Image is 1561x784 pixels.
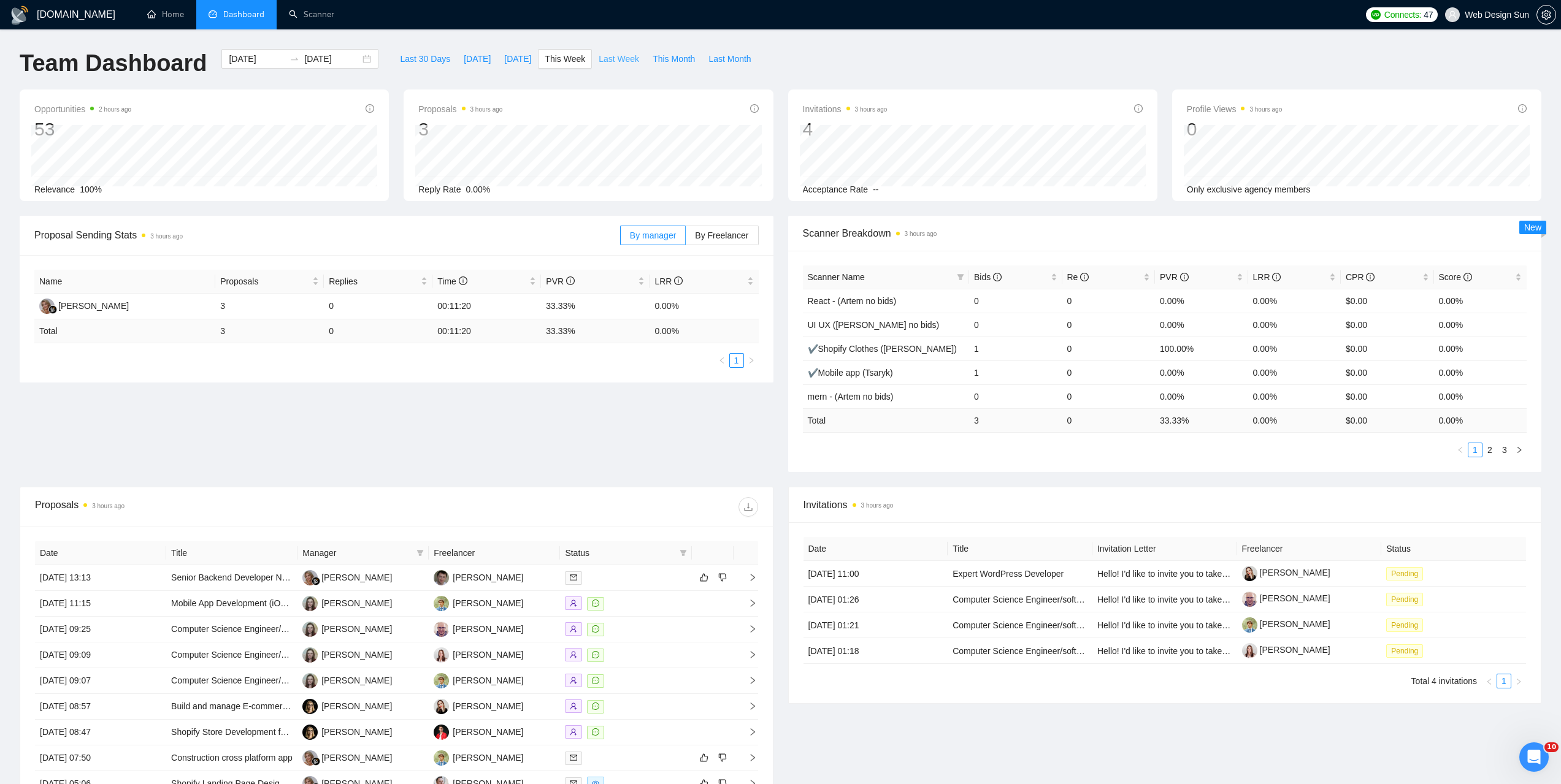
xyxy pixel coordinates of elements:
[1187,102,1283,116] span: Profile Views
[1155,337,1248,360] td: 100.00%
[1155,408,1248,432] td: 33.33 %
[302,647,318,663] img: OB
[1381,537,1526,561] th: Status
[808,392,894,402] a: mern - (Artem no bids)
[453,622,523,636] div: [PERSON_NAME]
[58,299,129,313] div: [PERSON_NAME]
[302,623,392,633] a: OB[PERSON_NAME]
[166,541,297,565] th: Title
[289,9,334,20] a: searchScanner
[302,546,412,560] span: Manager
[453,751,523,764] div: [PERSON_NAME]
[171,624,478,634] a: Computer Science Engineer/software engineer to build a graphical user interface
[592,625,599,633] span: message
[302,750,318,766] img: MC
[1080,273,1089,281] span: info-circle
[566,276,575,285] span: info-circle
[1346,272,1375,282] span: CPR
[223,9,264,20] span: Dashboard
[297,541,429,565] th: Manager
[171,727,413,737] a: Shopify Store Development for a New Health & Wellness Brand
[302,596,318,611] img: OB
[366,104,374,113] span: info-circle
[1486,678,1493,685] span: left
[538,49,592,69] button: This Week
[321,622,392,636] div: [PERSON_NAME]
[1515,678,1522,685] span: right
[808,296,897,306] a: React - (Artem no bids)
[457,49,497,69] button: [DATE]
[414,544,426,562] span: filter
[35,541,166,565] th: Date
[48,305,57,314] img: gigradar-bm.png
[434,725,449,740] img: AT
[434,570,449,585] img: PP
[1439,272,1472,282] span: Score
[290,54,299,64] span: swap-right
[1537,10,1555,20] span: setting
[861,502,894,509] time: 3 hours ago
[969,289,1062,313] td: 0
[209,10,217,18] span: dashboard
[147,9,184,20] a: homeHome
[464,52,491,66] span: [DATE]
[700,573,708,582] span: like
[416,549,424,557] span: filter
[39,299,55,314] img: MC
[302,598,392,607] a: OB[PERSON_NAME]
[1434,289,1527,313] td: 0.00%
[1242,643,1257,658] img: c1rlM94zDiz4umbxy82VIoyh5gfdYSfjqZlQ5k6nxFCVSoeVjJM9O3ib3Vp8ivm6kD
[718,573,727,582] span: dislike
[804,537,948,561] th: Date
[1062,289,1156,313] td: 0
[1512,443,1527,457] li: Next Page
[1386,594,1428,604] a: Pending
[434,596,449,611] img: IT
[1371,10,1381,20] img: upwork-logo.png
[302,622,318,637] img: OB
[171,573,431,582] a: Senior Backend Developer Needed for TypeScript/Supabase Project
[739,502,757,512] span: download
[969,337,1062,360] td: 1
[429,541,560,565] th: Freelancer
[1366,273,1375,281] span: info-circle
[437,276,467,286] span: Time
[1516,446,1523,454] span: right
[953,620,1259,630] a: Computer Science Engineer/software engineer to build a graphical user interface
[748,357,755,364] span: right
[1518,104,1527,113] span: info-circle
[953,595,1259,604] a: Computer Science Engineer/software engineer to build a graphical user interface
[1384,8,1421,21] span: Connects:
[599,52,639,66] span: Last Week
[750,104,759,113] span: info-circle
[434,647,449,663] img: JP
[730,354,743,367] a: 1
[497,49,538,69] button: [DATE]
[744,353,759,368] li: Next Page
[1386,568,1428,578] a: Pending
[34,118,131,141] div: 53
[803,408,970,432] td: Total
[434,622,449,637] img: SS
[1434,408,1527,432] td: 0.00 %
[321,596,392,610] div: [PERSON_NAME]
[729,353,744,368] li: 1
[541,319,650,343] td: 33.33 %
[171,753,293,763] a: Construction cross platform app
[504,52,531,66] span: [DATE]
[453,699,523,713] div: [PERSON_NAME]
[302,699,318,714] img: NR
[434,673,449,688] img: IT
[312,577,320,585] img: gigradar-bm.png
[324,270,432,294] th: Replies
[302,572,392,582] a: MC[PERSON_NAME]
[592,677,599,684] span: message
[453,596,523,610] div: [PERSON_NAME]
[470,106,503,113] time: 3 hours ago
[803,226,1527,241] span: Scanner Breakdown
[570,754,577,761] span: mail
[1482,443,1497,457] li: 2
[1242,566,1257,581] img: c1lA9BsF5ekLmkb4qkoMBbm_RNtTuon5aV-MajedG1uHbc9xb_758DYF03Xihb5AW5
[697,750,711,765] button: like
[99,106,131,113] time: 2 hours ago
